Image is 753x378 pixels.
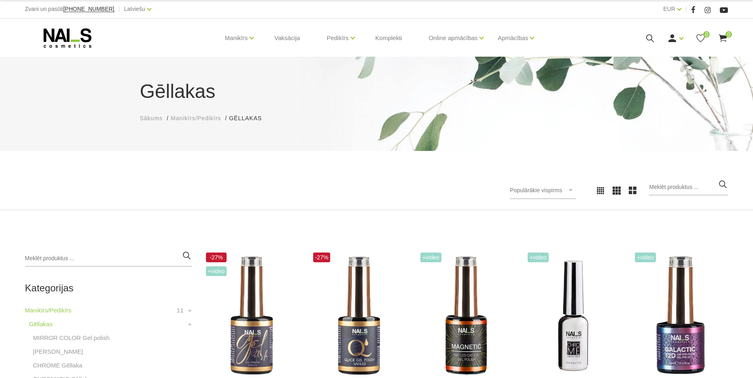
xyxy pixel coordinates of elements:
span: +Video [420,253,441,262]
a: Sākums [140,114,163,123]
a: Manikīrs/Pedikīrs [25,306,72,315]
input: Meklēt produktus ... [25,251,192,267]
input: Meklēt produktus ... [649,179,728,195]
span: Populārākie vispirms [510,187,562,193]
span: 11 [177,306,184,315]
a: 0 [718,33,728,43]
a: Komplekti [369,19,409,57]
h1: Gēllakas [140,77,613,106]
span: 0 [703,31,710,38]
a: Gēllakas [29,319,53,329]
span: +Video [206,266,227,276]
a: Pedikīrs [327,22,348,54]
a: CHROME Gēllaka [33,361,83,370]
a: Manikīrs [225,22,248,54]
a: Online apmācības [428,22,477,54]
span: +Video [635,253,656,262]
h2: Kategorijas [25,283,192,293]
a: Manikīrs/Pedikīrs [171,114,221,123]
a: Apmācības [498,22,528,54]
span: | [119,4,120,14]
a: MIRROR COLOR Gel polish [33,333,110,343]
a: [PHONE_NUMBER] [63,6,114,12]
span: +Video [528,253,549,262]
a: [PERSON_NAME] [33,347,83,357]
span: Manikīrs/Pedikīrs [171,115,221,121]
span: Sākums [140,115,163,121]
span: -27% [206,253,227,262]
span: 0 [725,31,732,38]
a: + [188,319,192,329]
a: Latviešu [124,4,145,14]
a: EUR [663,4,675,14]
span: | [685,4,687,14]
span: -27% [313,253,331,262]
li: Gēllakas [229,114,270,123]
div: Zvani un pasūti [25,4,115,14]
a: 0 [696,33,706,43]
a: + [188,306,192,315]
a: Vaksācija [268,19,306,57]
